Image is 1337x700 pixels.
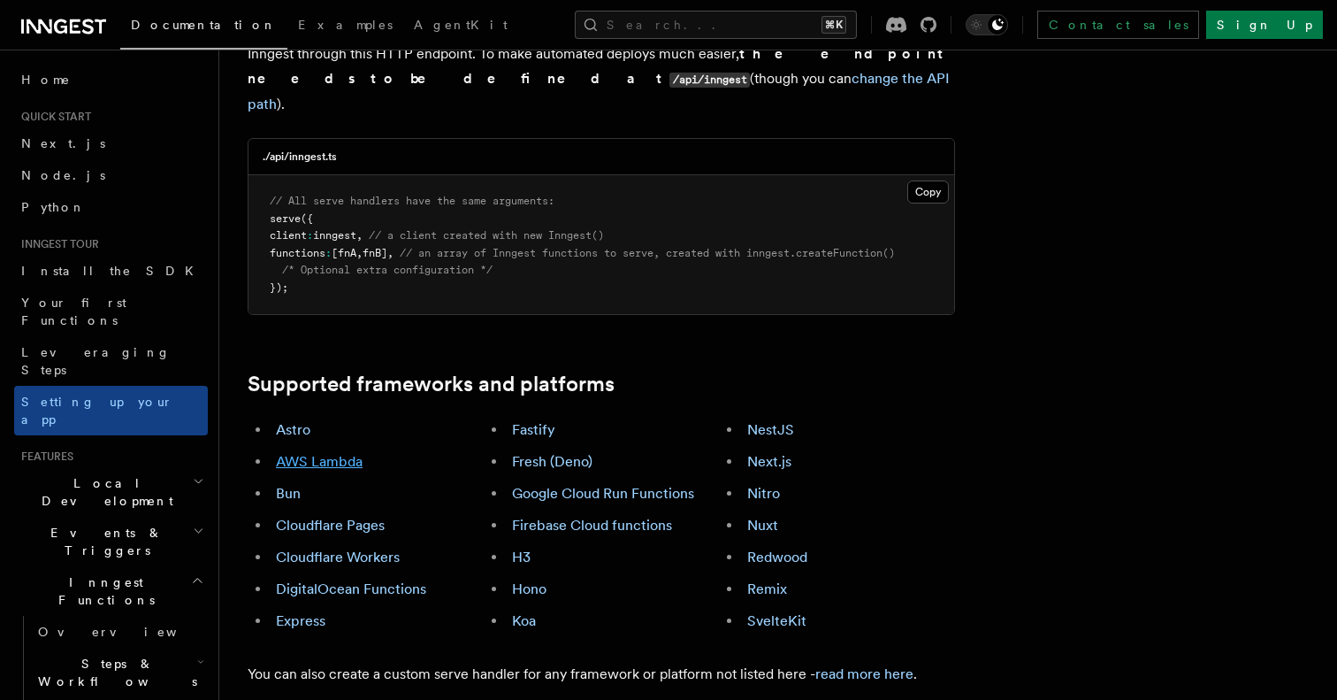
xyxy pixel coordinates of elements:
[31,616,208,648] a: Overview
[120,5,287,50] a: Documentation
[747,421,794,438] a: NestJS
[356,247,363,259] span: ,
[512,453,592,470] a: Fresh (Deno)
[387,247,393,259] span: ,
[512,517,672,534] a: Firebase Cloud functions
[14,524,193,559] span: Events & Triggers
[332,247,356,259] span: [fnA
[276,612,325,629] a: Express
[276,421,310,438] a: Astro
[400,247,895,259] span: // an array of Inngest functions to serve, created with inngest.createFunction()
[248,16,955,117] p: Inngest provides a handler which adds an API endpoint to your router. You expose your functions t...
[14,159,208,191] a: Node.js
[276,581,426,597] a: DigitalOcean Functions
[1206,11,1323,39] a: Sign Up
[14,573,191,609] span: Inngest Functions
[21,200,86,214] span: Python
[31,648,208,697] button: Steps & Workflows
[966,14,1008,35] button: Toggle dark mode
[1037,11,1199,39] a: Contact sales
[282,264,493,276] span: /* Optional extra configuration */
[14,64,208,96] a: Home
[31,655,197,690] span: Steps & Workflows
[747,453,791,470] a: Next.js
[747,581,787,597] a: Remix
[287,5,403,48] a: Examples
[14,287,208,336] a: Your first Functions
[14,474,193,510] span: Local Development
[14,336,208,386] a: Leveraging Steps
[325,247,332,259] span: :
[263,150,337,164] h3: ./api/inngest.ts
[356,229,363,242] span: ,
[248,662,955,687] p: You can also create a custom serve handler for any framework or platform not listed here - .
[14,467,208,517] button: Local Development
[14,237,99,251] span: Inngest tour
[270,195,554,207] span: // All serve handlers have the same arguments:
[403,5,518,48] a: AgentKit
[21,71,71,88] span: Home
[14,255,208,287] a: Install the SDK
[669,73,750,88] code: /api/inngest
[276,453,363,470] a: AWS Lambda
[21,395,173,427] span: Setting up your app
[369,229,604,242] span: // a client created with new Inngest()
[14,517,208,566] button: Events & Triggers
[14,110,91,124] span: Quick start
[512,421,555,438] a: Fastify
[363,247,387,259] span: fnB]
[747,549,807,565] a: Redwood
[248,372,615,396] a: Supported frameworks and platforms
[276,517,385,534] a: Cloudflare Pages
[14,191,208,223] a: Python
[21,264,204,278] span: Install the SDK
[307,229,313,242] span: :
[270,212,301,225] span: serve
[21,168,105,182] span: Node.js
[821,16,846,34] kbd: ⌘K
[301,212,313,225] span: ({
[38,625,220,639] span: Overview
[21,296,126,327] span: Your first Functions
[747,612,806,629] a: SvelteKit
[512,581,546,597] a: Hono
[14,127,208,159] a: Next.js
[131,18,277,32] span: Documentation
[14,450,73,464] span: Features
[270,281,288,294] span: });
[270,247,325,259] span: functions
[747,485,780,502] a: Nitro
[512,549,531,565] a: H3
[21,345,171,377] span: Leveraging Steps
[14,566,208,616] button: Inngest Functions
[414,18,508,32] span: AgentKit
[270,229,307,242] span: client
[14,386,208,435] a: Setting up your app
[512,485,694,502] a: Google Cloud Run Functions
[575,11,857,39] button: Search...⌘K
[298,18,393,32] span: Examples
[907,181,949,204] button: Copy
[815,665,913,682] a: read more here
[276,549,400,565] a: Cloudflare Workers
[512,612,536,629] a: Koa
[276,485,301,502] a: Bun
[747,517,778,534] a: Nuxt
[21,136,105,150] span: Next.js
[313,229,356,242] span: inngest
